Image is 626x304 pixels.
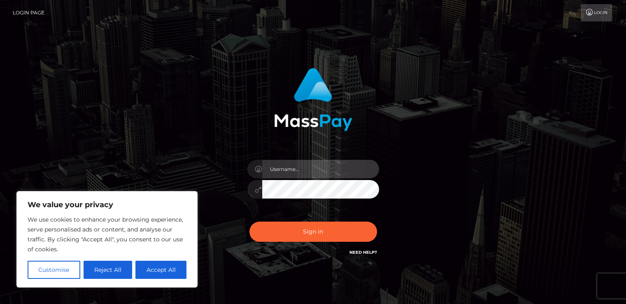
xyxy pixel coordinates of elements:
[16,191,198,288] div: We value your privacy
[581,4,612,21] a: Login
[262,160,379,178] input: Username...
[28,215,186,254] p: We use cookies to enhance your browsing experience, serve personalised ads or content, and analys...
[135,261,186,279] button: Accept All
[249,222,377,242] button: Sign in
[28,261,80,279] button: Customise
[349,250,377,255] a: Need Help?
[274,68,352,131] img: MassPay Login
[13,4,44,21] a: Login Page
[84,261,133,279] button: Reject All
[28,200,186,210] p: We value your privacy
